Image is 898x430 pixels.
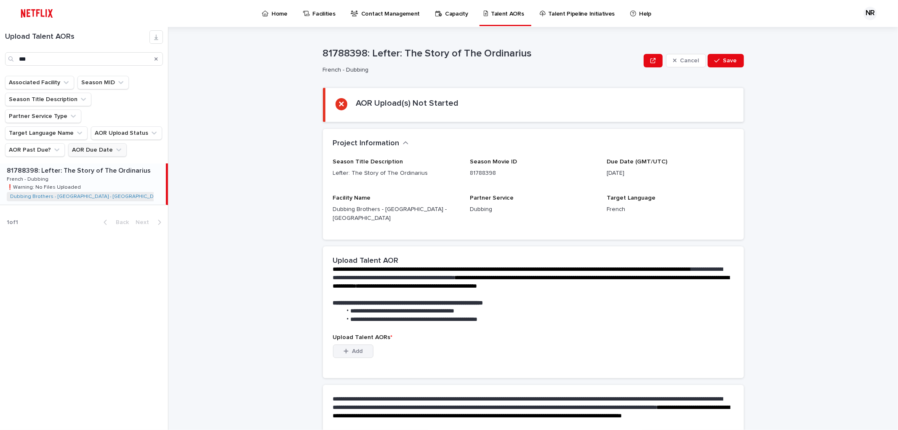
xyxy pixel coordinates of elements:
span: Partner Service [470,195,514,201]
span: Season Movie ID [470,159,517,165]
h2: Project Information [333,139,400,148]
button: Season MID [77,76,129,89]
input: Search [5,52,163,66]
p: Dubbing Brothers - [GEOGRAPHIC_DATA] - [GEOGRAPHIC_DATA] [333,205,460,223]
button: Save [708,54,743,67]
img: ifQbXi3ZQGMSEF7WDB7W [17,5,57,22]
span: Back [111,219,129,225]
span: Upload Talent AORs [333,334,393,340]
h1: Upload Talent AORs [5,32,149,42]
p: Lefter: The Story of The Ordinarius [333,169,460,178]
button: Partner Service Type [5,110,81,123]
button: Cancel [666,54,706,67]
p: French - Dubbing [7,175,50,182]
p: French - Dubbing [323,67,637,74]
span: Next [136,219,154,225]
p: 81788398: Lefter: The Story of The Ordinarius [323,48,641,60]
span: Cancel [680,58,699,64]
p: [DATE] [607,169,733,178]
button: Project Information [333,139,409,148]
button: AOR Due Date [68,143,127,157]
span: Save [723,58,737,64]
span: Season Title Description [333,159,403,165]
span: Target Language [607,195,656,201]
p: Dubbing [470,205,597,214]
button: Back [97,219,132,226]
p: 81788398: Lefter: The Story of The Ordinarius [7,165,152,175]
button: Add [333,345,373,358]
p: French [607,205,733,214]
button: AOR Upload Status [91,126,162,140]
span: Add [352,348,362,354]
a: Dubbing Brothers - [GEOGRAPHIC_DATA] - [GEOGRAPHIC_DATA] [10,194,164,200]
span: Facility Name [333,195,371,201]
div: NR [863,7,877,20]
p: 81788398 [470,169,597,178]
span: Due Date (GMT/UTC) [607,159,667,165]
p: ❗️Warning: No Files Uploaded [7,183,83,190]
button: Target Language Name [5,126,88,140]
h2: AOR Upload(s) Not Started [356,98,458,108]
h2: Upload Talent AOR [333,256,399,266]
button: Next [132,219,168,226]
button: AOR Past Due? [5,143,65,157]
button: Season Title Description [5,93,91,106]
button: Associated Facility [5,76,74,89]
